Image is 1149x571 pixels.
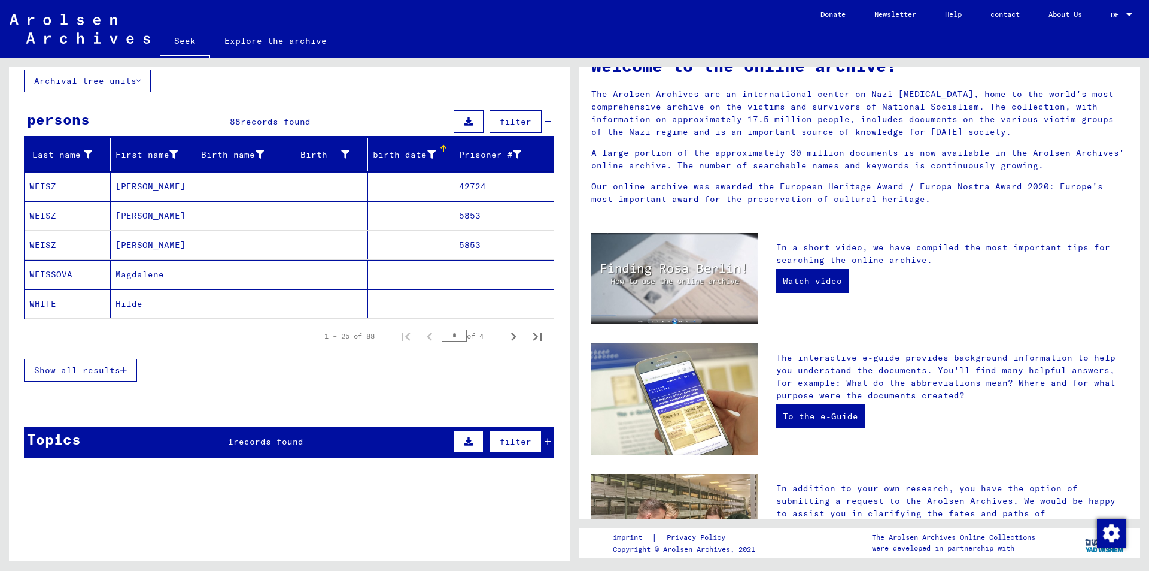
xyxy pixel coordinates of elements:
font: Help [945,10,962,19]
font: Show all results [34,365,120,376]
a: Seek [160,26,210,58]
div: Last name [29,145,110,164]
font: Our online archive was awarded the European Heritage Award / Europa Nostra Award 2020: Europe's m... [591,181,1103,204]
font: WEISZ [29,210,56,221]
font: records found [241,116,311,127]
font: Last name [32,149,81,160]
font: [PERSON_NAME] [115,240,186,250]
font: 5853 [459,210,481,221]
font: The Arolsen Archives are an international center on Nazi [MEDICAL_DATA], home to the world's most... [591,89,1114,137]
font: A large portion of the approximately 30 million documents is now available in the Arolsen Archive... [591,147,1124,171]
font: In addition to your own research, you have the option of submitting a request to the Arolsen Arch... [776,483,1115,531]
font: were developed in partnership with [872,543,1014,552]
font: Newsletter [874,10,916,19]
mat-header-cell: First name [111,138,197,171]
font: Birth name [201,149,255,160]
button: Next page [501,324,525,348]
font: WEISZ [29,181,56,192]
a: To the e-Guide [776,404,865,428]
font: About Us [1048,10,1082,19]
font: WEISSOVA [29,269,72,280]
font: filter [500,116,531,127]
img: Arolsen_neg.svg [10,14,150,44]
div: birth date [373,145,454,164]
font: 1 – 25 of 88 [324,331,375,340]
font: Copyright © Arolsen Archives, 2021 [613,545,755,554]
img: yv_logo.png [1083,528,1127,558]
font: Watch video [783,276,842,286]
font: DE [1111,10,1119,19]
button: filter [490,110,542,133]
font: Topics [27,430,81,448]
img: Change consent [1097,519,1126,548]
font: Seek [174,35,196,46]
div: Birth name [201,145,282,164]
button: Last page [525,324,549,348]
font: imprint [613,533,642,542]
a: Explore the archive [210,26,341,55]
div: Prisoner # [459,145,540,164]
a: Watch video [776,269,849,293]
font: records found [233,436,303,447]
font: The Arolsen Archives Online Collections [872,533,1035,542]
a: imprint [613,531,652,544]
font: In a short video, we have compiled the most important tips for searching the online archive. [776,242,1110,265]
button: Archival tree units [24,70,151,92]
font: The interactive e-guide provides background information to help you understand the documents. You... [776,352,1115,401]
font: Birth [300,149,327,160]
img: eguide.jpg [591,343,758,455]
font: of 4 [467,331,484,340]
font: 42724 [459,181,486,192]
mat-header-cell: Birth [282,138,369,171]
mat-header-cell: Prisoner # [454,138,554,171]
font: To the e-Guide [783,411,858,422]
font: Prisoner # [459,149,513,160]
font: [PERSON_NAME] [115,181,186,192]
div: Change consent [1096,518,1125,547]
font: Privacy Policy [667,533,725,542]
font: Welcome to the online archive! [591,55,896,76]
font: persons [27,110,90,128]
font: birth date [373,149,427,160]
button: filter [490,430,542,453]
font: 88 [230,116,241,127]
mat-header-cell: birth date [368,138,454,171]
font: 1 [228,436,233,447]
font: Donate [820,10,846,19]
div: First name [115,145,196,164]
font: WEISZ [29,240,56,250]
font: First name [115,149,169,160]
font: [PERSON_NAME] [115,210,186,221]
font: filter [500,436,531,447]
font: Magdalene [115,269,164,280]
font: Archival tree units [34,75,136,86]
button: Show all results [24,359,137,382]
font: 5853 [459,240,481,250]
font: Hilde [115,298,142,309]
button: First page [394,324,418,348]
img: video.jpg [591,233,758,324]
mat-header-cell: Birth name [196,138,282,171]
font: contact [990,10,1020,19]
mat-header-cell: Last name [25,138,111,171]
div: Birth [287,145,368,164]
button: Previous page [418,324,442,348]
a: Privacy Policy [657,531,740,544]
font: WHITE [29,298,56,309]
font: Explore the archive [224,35,327,46]
font: | [652,532,657,543]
